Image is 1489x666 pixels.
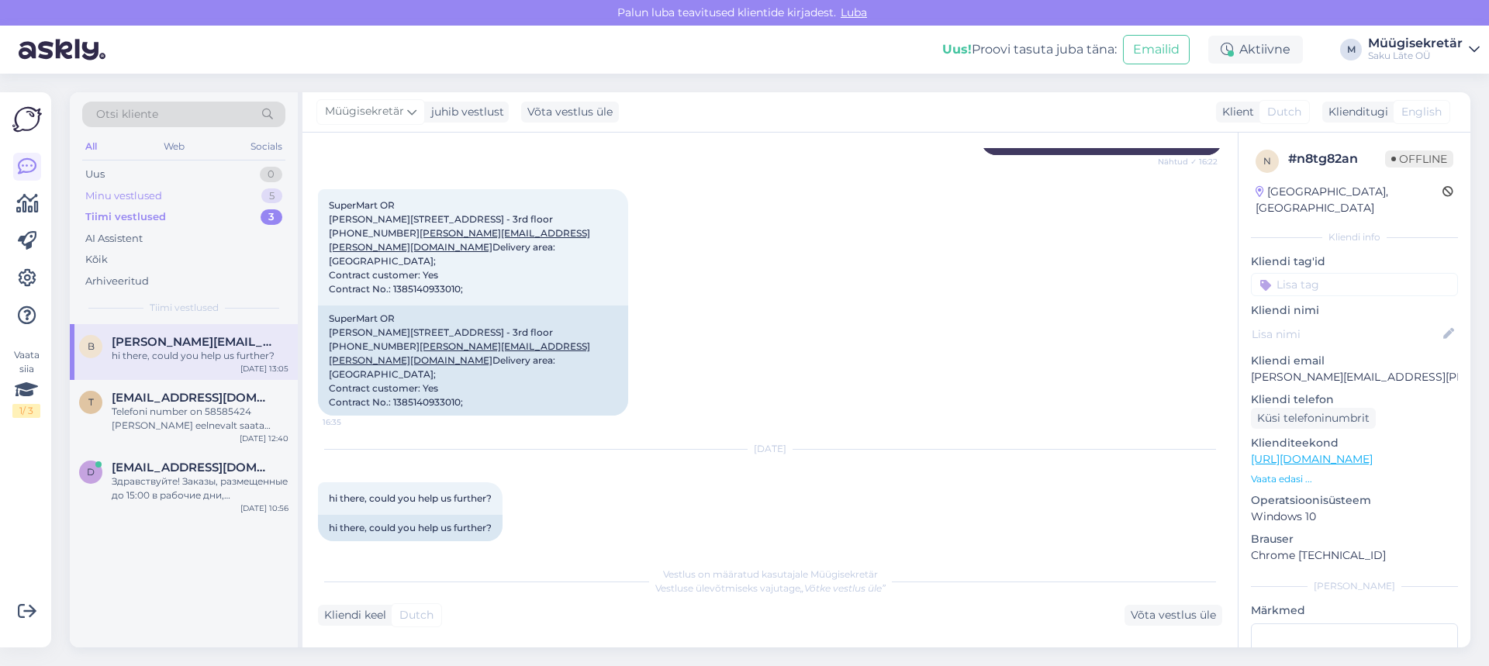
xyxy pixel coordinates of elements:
[96,106,158,123] span: Otsi kliente
[942,42,972,57] b: Uus!
[1123,35,1190,64] button: Emailid
[329,227,590,253] a: [PERSON_NAME][EMAIL_ADDRESS][PERSON_NAME][DOMAIN_NAME]
[1125,605,1222,626] div: Võta vestlus üle
[260,167,282,182] div: 0
[1251,435,1458,451] p: Klienditeekond
[329,199,590,295] span: SuperMart OR [PERSON_NAME][STREET_ADDRESS] - 3rd floor [PHONE_NUMBER] Delivery area: [GEOGRAPHIC_...
[82,136,100,157] div: All
[1251,452,1373,466] a: [URL][DOMAIN_NAME]
[1158,156,1218,167] span: Nähtud ✓ 16:22
[88,396,94,408] span: t
[85,209,166,225] div: Tiimi vestlused
[1251,472,1458,486] p: Vaata edasi ...
[1251,230,1458,244] div: Kliendi info
[1263,155,1271,167] span: n
[836,5,872,19] span: Luba
[247,136,285,157] div: Socials
[1251,392,1458,408] p: Kliendi telefon
[12,404,40,418] div: 1 / 3
[323,542,381,554] span: 13:05
[1208,36,1303,64] div: Aktiivne
[1251,408,1376,429] div: Küsi telefoninumbrit
[87,466,95,478] span: d
[655,582,886,594] span: Vestluse ülevõtmiseks vajutage
[112,349,288,363] div: hi there, could you help us further?
[85,167,105,182] div: Uus
[1368,50,1463,62] div: Saku Läte OÜ
[112,461,273,474] span: du@arttek.ee
[1288,150,1385,168] div: # n8tg82an
[1267,104,1301,120] span: Dutch
[425,104,504,120] div: juhib vestlust
[1385,150,1453,167] span: Offline
[85,252,108,267] div: Kõik
[1216,104,1254,120] div: Klient
[1256,184,1442,216] div: [GEOGRAPHIC_DATA], [GEOGRAPHIC_DATA]
[1251,579,1458,593] div: [PERSON_NAME]
[325,103,404,120] span: Müügisekretär
[240,433,288,444] div: [DATE] 12:40
[240,363,288,374] div: [DATE] 13:05
[85,231,143,247] div: AI Assistent
[240,502,288,514] div: [DATE] 10:56
[942,40,1117,59] div: Proovi tasuta juba täna:
[112,391,273,405] span: tiinamartinfeld@gmail.com
[261,209,282,225] div: 3
[12,105,42,134] img: Askly Logo
[318,515,503,541] div: hi there, could you help us further?
[318,607,386,623] div: Kliendi keel
[112,335,273,349] span: benjamin.dieleman@supermart.shopping
[1251,509,1458,525] p: Windows 10
[399,607,434,623] span: Dutch
[318,305,628,416] div: SuperMart OR [PERSON_NAME][STREET_ADDRESS] - 3rd floor [PHONE_NUMBER] Delivery area: [GEOGRAPHIC_...
[1368,37,1463,50] div: Müügisekretär
[329,340,590,366] a: [PERSON_NAME][EMAIL_ADDRESS][PERSON_NAME][DOMAIN_NAME]
[1401,104,1442,120] span: English
[1251,254,1458,270] p: Kliendi tag'id
[1340,39,1362,60] div: M
[318,442,1222,456] div: [DATE]
[85,188,162,204] div: Minu vestlused
[1251,353,1458,369] p: Kliendi email
[1251,273,1458,296] input: Lisa tag
[88,340,95,352] span: b
[150,301,219,315] span: Tiimi vestlused
[1251,602,1458,619] p: Märkmed
[112,474,288,502] div: Здравствуйте! Заказы, размещенные до 15:00 в рабочие дни, выполняются в течение 1-3 рабочих дней....
[521,102,619,123] div: Võta vestlus üle
[329,492,492,504] span: hi there, could you help us further?
[800,582,886,594] i: „Võtke vestlus üle”
[161,136,188,157] div: Web
[85,274,149,289] div: Arhiveeritud
[1252,326,1440,343] input: Lisa nimi
[1322,104,1388,120] div: Klienditugi
[1368,37,1480,62] a: MüügisekretärSaku Läte OÜ
[1251,547,1458,564] p: Chrome [TECHNICAL_ID]
[1251,369,1458,385] p: [PERSON_NAME][EMAIL_ADDRESS][PERSON_NAME][DOMAIN_NAME]
[12,348,40,418] div: Vaata siia
[261,188,282,204] div: 5
[1251,492,1458,509] p: Operatsioonisüsteem
[663,568,878,580] span: Vestlus on määratud kasutajale Müügisekretär
[1251,302,1458,319] p: Kliendi nimi
[1251,531,1458,547] p: Brauser
[112,405,288,433] div: Telefoni number on 58585424 [PERSON_NAME] eelnevalt saata sõnum, siis tean kas kõnele vastata või...
[323,416,381,428] span: 16:35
